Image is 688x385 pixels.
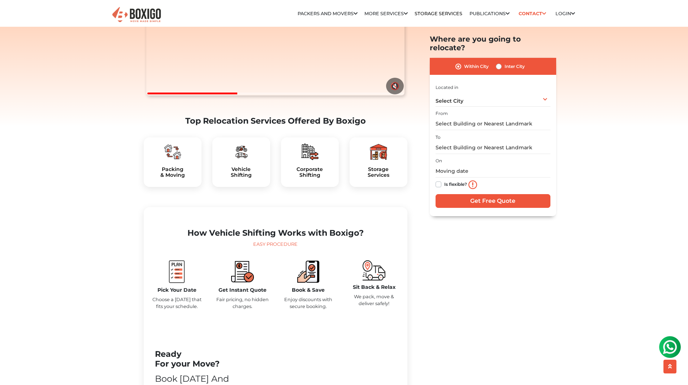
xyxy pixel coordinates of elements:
[436,134,441,141] label: To
[215,287,270,293] h5: Get Instant Quote
[470,11,510,16] a: Publications
[150,166,196,179] a: Packing& Moving
[297,260,320,283] img: boxigo_packers_and_movers_book
[287,166,333,179] a: CorporateShifting
[436,158,442,164] label: On
[436,141,550,154] input: Select Building or Nearest Landmark
[505,62,525,71] label: Inter City
[363,260,385,280] img: boxigo_packers_and_movers_move
[150,166,196,179] h5: Packing & Moving
[7,7,22,22] img: whatsapp-icon.svg
[430,35,556,52] h2: Where are you going to relocate?
[663,360,676,373] button: scroll up
[468,180,477,189] img: info
[347,293,402,307] p: We pack, move & deliver safely!
[355,166,402,179] a: StorageServices
[111,6,162,24] img: Boxigo
[233,143,250,161] img: boxigo_packers_and_movers_plan
[281,287,336,293] h5: Book & Save
[415,11,462,16] a: Storage Services
[355,166,402,179] h5: Storage Services
[281,296,336,310] p: Enjoy discounts with secure booking.
[364,11,408,16] a: More services
[444,180,467,188] label: Is flexible?
[150,228,402,238] h2: How Vehicle Shifting Works with Boxigo?
[155,349,249,369] h2: Ready For your Move?
[436,111,448,117] label: From
[218,166,264,179] a: VehicleShifting
[516,8,549,19] a: Contact
[150,241,402,248] div: Easy Procedure
[215,296,270,310] p: Fair pricing, no hidden charges.
[436,194,550,208] input: Get Free Quote
[436,84,458,91] label: Located in
[436,98,463,104] span: Select City
[164,143,181,161] img: boxigo_packers_and_movers_plan
[436,165,550,178] input: Moving date
[165,260,188,283] img: boxigo_packers_and_movers_plan
[347,284,402,290] h5: Sit Back & Relax
[301,143,319,161] img: boxigo_packers_and_movers_plan
[287,166,333,179] h5: Corporate Shifting
[370,143,387,161] img: boxigo_packers_and_movers_plan
[218,166,264,179] h5: Vehicle Shifting
[436,118,550,131] input: Select Building or Nearest Landmark
[555,11,575,16] a: Login
[150,287,204,293] h5: Pick Your Date
[150,296,204,310] p: Choose a [DATE] that fits your schedule.
[464,62,489,71] label: Within City
[231,260,254,283] img: boxigo_packers_and_movers_compare
[298,11,358,16] a: Packers and Movers
[144,116,407,126] h2: Top Relocation Services Offered By Boxigo
[386,78,404,94] button: 🔇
